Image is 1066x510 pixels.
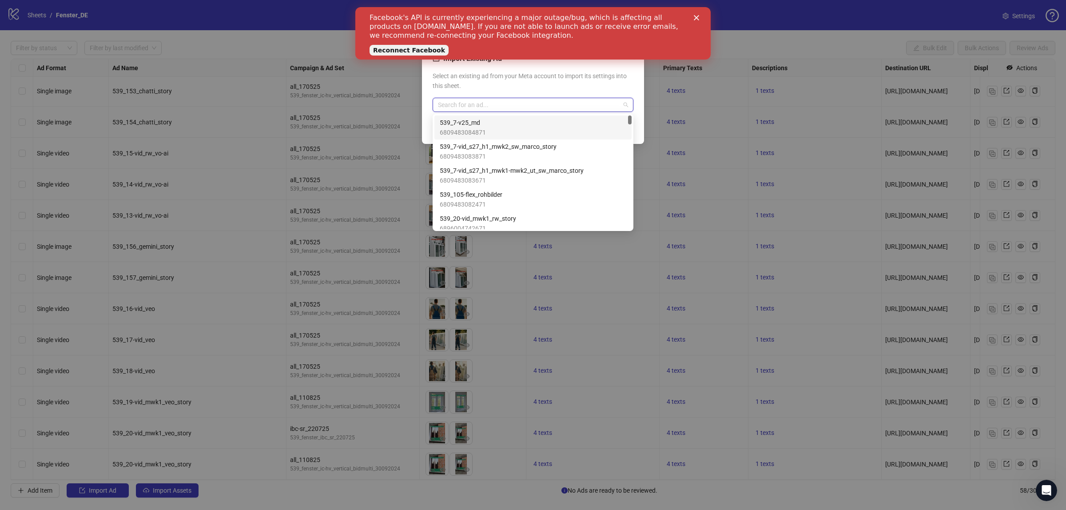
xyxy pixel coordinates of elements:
[440,214,516,223] span: 539_20-vid_mwk1_rw_story
[434,139,632,163] div: 539_7-vid_s27_h1_mwk2_sw_marco_story
[440,166,584,175] span: 539_7-vid_s27_h1_mwk1-mwk2_ut_sw_marco_story
[434,116,632,139] div: 539_7-v25_md
[440,190,502,199] span: 539_105-flex_rohbilder
[433,71,633,91] span: Select an existing ad from your Meta account to import its settings into this sheet.
[434,163,632,187] div: 539_7-vid_s27_h1_mwk1-mwk2_ut_sw_marco_story
[440,127,486,137] span: 6809483084871
[440,199,502,209] span: 6809483082471
[440,175,584,185] span: 6809483083671
[434,187,632,211] div: 539_105-flex_rohbilder
[440,223,516,233] span: 6896004742671
[440,142,557,151] span: 539_7-vid_s27_h1_mwk2_sw_marco_story
[440,118,486,127] span: 539_7-v25_md
[440,151,557,161] span: 6809483083871
[355,7,711,60] iframe: Intercom live chat banner
[434,211,632,235] div: 539_20-vid_mwk1_rw_story
[1036,480,1057,501] iframe: Intercom live chat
